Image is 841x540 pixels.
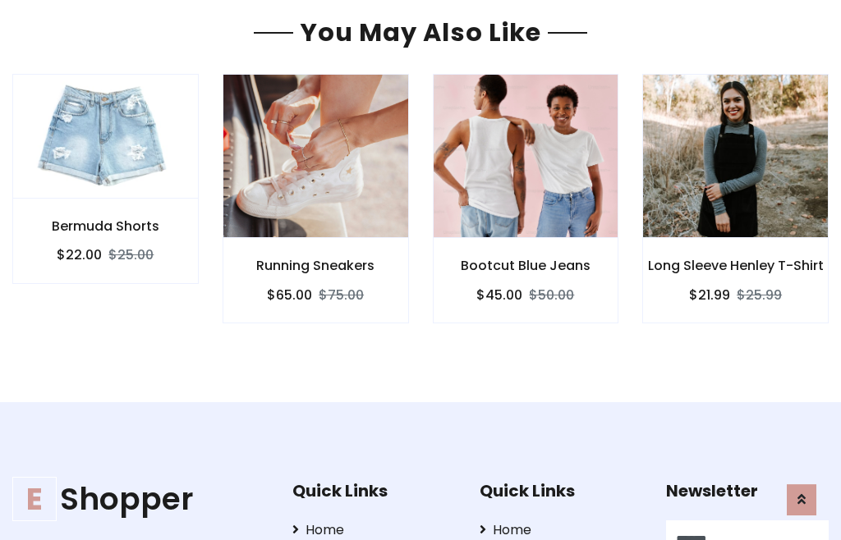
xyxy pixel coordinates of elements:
[529,286,574,304] del: $50.00
[57,247,102,263] h6: $22.00
[108,245,154,264] del: $25.00
[13,218,198,234] h6: Bermuda Shorts
[12,481,267,518] h1: Shopper
[223,258,408,273] h6: Running Sneakers
[433,74,619,323] a: Bootcut Blue Jeans $45.00$50.00
[476,287,522,303] h6: $45.00
[666,481,829,501] h5: Newsletter
[293,15,548,50] span: You May Also Like
[434,258,618,273] h6: Bootcut Blue Jeans
[292,481,455,501] h5: Quick Links
[737,286,782,304] del: $25.99
[12,74,199,283] a: Bermuda Shorts $22.00$25.00
[689,287,730,303] h6: $21.99
[319,286,364,304] del: $75.00
[643,258,828,273] h6: Long Sleeve Henley T-Shirt
[292,520,455,540] a: Home
[12,477,57,521] span: E
[480,520,642,540] a: Home
[223,74,409,323] a: Running Sneakers $65.00$75.00
[480,481,642,501] h5: Quick Links
[642,74,829,323] a: Long Sleeve Henley T-Shirt $21.99$25.99
[12,481,267,518] a: EShopper
[267,287,312,303] h6: $65.00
